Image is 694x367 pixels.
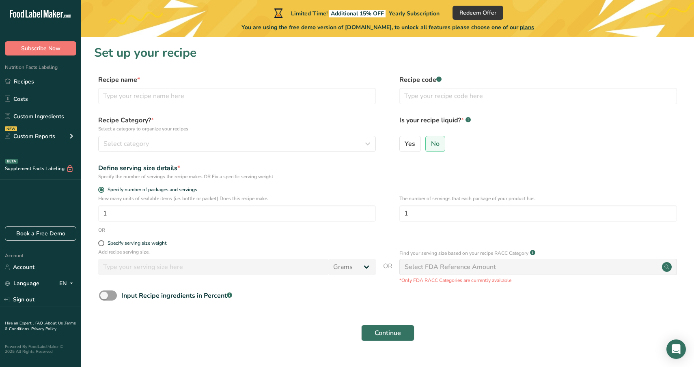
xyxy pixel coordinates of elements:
button: Redeem Offer [453,6,503,20]
button: Select category [98,136,376,152]
a: Terms & Conditions . [5,320,76,332]
div: Open Intercom Messenger [666,339,686,359]
span: Additional 15% OFF [329,10,386,17]
a: Language [5,276,39,290]
div: Powered By FoodLabelMaker © 2025 All Rights Reserved [5,344,76,354]
p: How many units of sealable items (i.e. bottle or packet) Does this recipe make. [98,195,376,202]
span: You are using the free demo version of [DOMAIN_NAME], to unlock all features please choose one of... [241,23,534,32]
button: Subscribe Now [5,41,76,55]
span: Subscribe Now [21,44,60,53]
div: Custom Reports [5,132,55,141]
span: Yes [405,140,415,148]
div: BETA [5,159,18,164]
label: Recipe code [399,75,677,85]
div: OR [98,226,105,234]
label: Recipe name [98,75,376,85]
span: Select category [103,139,149,149]
span: Redeem Offer [459,9,496,17]
span: No [431,140,440,148]
div: Specify serving size weight [108,240,166,246]
div: Input Recipe ingredients in Percent [121,291,232,301]
p: Select a category to organize your recipes [98,125,376,132]
input: Type your serving size here [98,259,328,275]
div: Specify the number of servings the recipe makes OR Fix a specific serving weight [98,173,376,180]
label: Recipe Category? [98,115,376,132]
div: Limited Time! [272,8,440,18]
span: Specify number of packages and servings [104,187,197,193]
a: Hire an Expert . [5,320,34,326]
input: Type your recipe name here [98,88,376,104]
span: Yearly Subscription [389,10,440,17]
span: Continue [375,328,401,338]
p: Add recipe serving size. [98,248,376,256]
a: About Us . [45,320,65,326]
button: Continue [361,325,414,341]
p: Find your serving size based on your recipe RACC Category [399,250,528,257]
p: *Only FDA RACC Categories are currently available [399,277,677,284]
div: Select FDA Reference Amount [405,262,496,272]
a: FAQ . [35,320,45,326]
a: Book a Free Demo [5,226,76,241]
div: NEW [5,126,17,131]
span: plans [520,23,534,31]
a: Privacy Policy [31,326,56,332]
span: OR [383,261,392,284]
p: The number of servings that each package of your product has. [399,195,677,202]
input: Type your recipe code here [399,88,677,104]
div: Define serving size details [98,163,376,173]
h1: Set up your recipe [94,44,681,62]
div: EN [59,279,76,288]
label: Is your recipe liquid? [399,115,677,132]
